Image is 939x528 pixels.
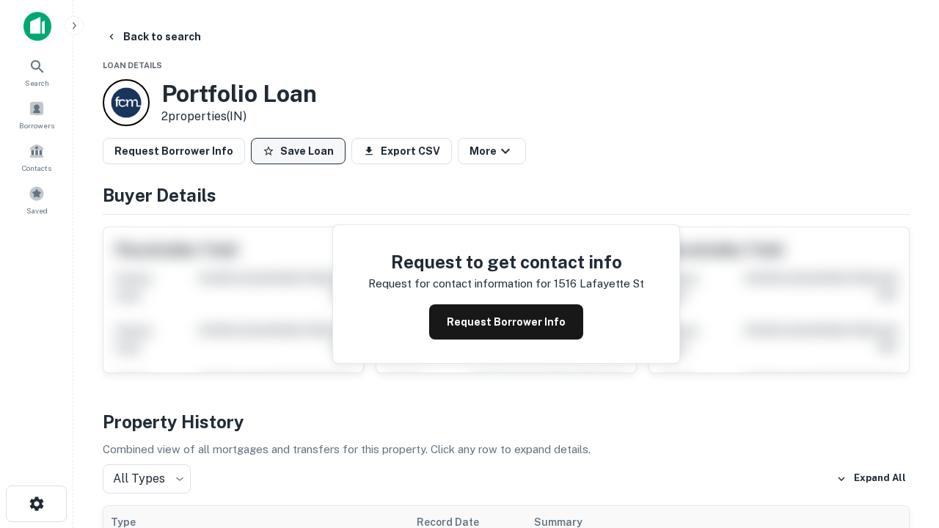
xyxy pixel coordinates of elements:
button: Save Loan [251,138,346,164]
button: Back to search [100,23,207,50]
p: 2 properties (IN) [161,108,317,125]
img: capitalize-icon.png [23,12,51,41]
span: Saved [26,205,48,216]
a: Borrowers [4,95,69,134]
button: Expand All [833,468,910,490]
h4: Property History [103,408,910,435]
div: All Types [103,464,191,494]
button: More [458,138,526,164]
h4: Buyer Details [103,182,910,208]
a: Saved [4,180,69,219]
h4: Request to get contact info [368,249,644,275]
iframe: Chat Widget [866,411,939,481]
span: Borrowers [19,120,54,131]
span: Loan Details [103,61,162,70]
p: Combined view of all mortgages and transfers for this property. Click any row to expand details. [103,441,910,458]
p: 1516 lafayette st [554,275,644,293]
button: Request Borrower Info [429,304,583,340]
button: Request Borrower Info [103,138,245,164]
a: Search [4,52,69,92]
a: Contacts [4,137,69,177]
span: Contacts [22,162,51,174]
p: Request for contact information for [368,275,551,293]
button: Export CSV [351,138,452,164]
span: Search [25,77,49,89]
h3: Portfolio Loan [161,80,317,108]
